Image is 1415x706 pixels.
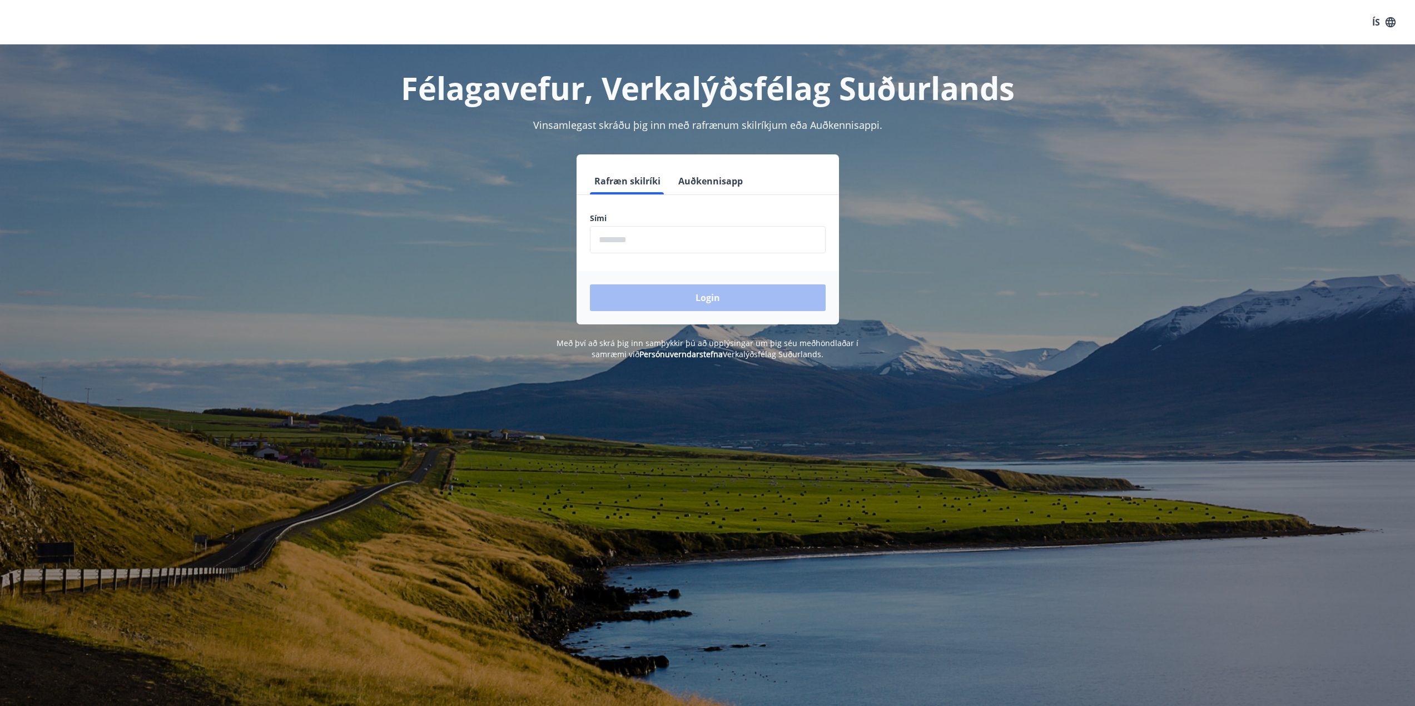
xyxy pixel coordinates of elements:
h1: Félagavefur, Verkalýðsfélag Suðurlands [321,67,1095,109]
button: ÍS [1366,12,1402,32]
button: Auðkennisapp [674,168,747,194]
button: Rafræn skilríki [590,168,665,194]
span: Með því að skrá þig inn samþykkir þú að upplýsingar um þig séu meðhöndlaðar í samræmi við Verkalý... [557,338,858,359]
label: Sími [590,213,826,224]
a: Persónuverndarstefna [639,349,723,359]
span: Vinsamlegast skráðu þig inn með rafrænum skilríkjum eða Auðkennisappi. [533,118,882,132]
